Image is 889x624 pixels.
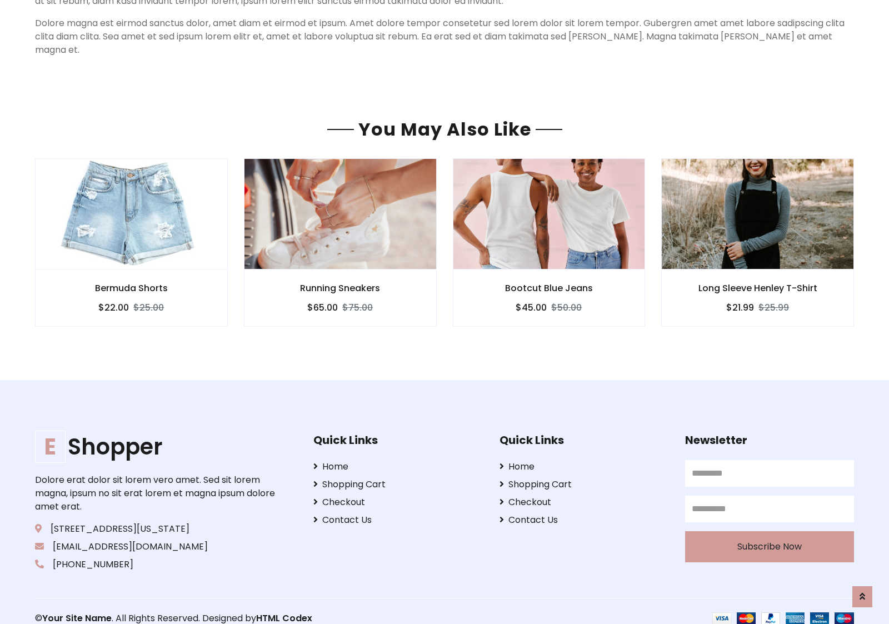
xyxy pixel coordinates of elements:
h6: Long Sleeve Henley T-Shirt [662,283,853,293]
del: $50.00 [551,301,582,314]
a: Home [500,460,668,473]
p: Dolore magna est eirmod sanctus dolor, amet diam et eirmod et ipsum. Amet dolore tempor consetetu... [35,17,854,57]
h6: Bootcut Blue Jeans [453,283,645,293]
h6: Bermuda Shorts [36,283,227,293]
h1: Shopper [35,433,278,460]
h6: Running Sneakers [244,283,436,293]
a: Bermuda Shorts $22.00$25.00 [35,158,228,327]
p: [EMAIL_ADDRESS][DOMAIN_NAME] [35,540,278,553]
p: [STREET_ADDRESS][US_STATE] [35,522,278,536]
a: Checkout [500,496,668,509]
a: Contact Us [313,513,482,527]
h5: Quick Links [500,433,668,447]
span: You May Also Like [354,117,536,142]
h6: $65.00 [307,302,338,313]
a: Home [313,460,482,473]
a: EShopper [35,433,278,460]
h5: Newsletter [685,433,854,447]
del: $25.99 [758,301,789,314]
h6: $22.00 [98,302,129,313]
h6: $45.00 [516,302,547,313]
del: $25.00 [133,301,164,314]
p: [PHONE_NUMBER] [35,558,278,571]
del: $75.00 [342,301,373,314]
p: Dolore erat dolor sit lorem vero amet. Sed sit lorem magna, ipsum no sit erat lorem et magna ipsu... [35,473,278,513]
a: Bootcut Blue Jeans $45.00$50.00 [453,158,646,327]
h6: $21.99 [726,302,754,313]
button: Subscribe Now [685,531,854,562]
a: Shopping Cart [500,478,668,491]
span: E [35,431,66,463]
a: Checkout [313,496,482,509]
a: Shopping Cart [313,478,482,491]
a: Running Sneakers $65.00$75.00 [244,158,437,327]
a: Long Sleeve Henley T-Shirt $21.99$25.99 [661,158,854,327]
h5: Quick Links [313,433,482,447]
a: Contact Us [500,513,668,527]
